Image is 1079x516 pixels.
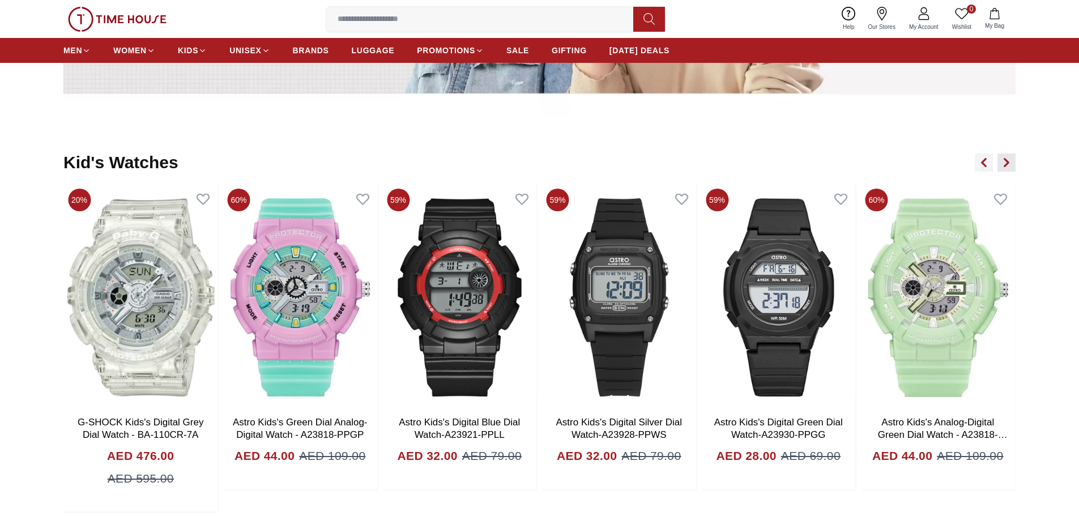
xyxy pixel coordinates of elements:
a: KIDS [178,40,207,61]
a: Astro Kids's Digital Green Dial Watch-A23930-PPGG [714,417,843,440]
a: MEN [63,40,91,61]
span: 60% [865,189,888,211]
span: LUGGAGE [352,45,395,56]
span: GIFTING [552,45,587,56]
a: 0Wishlist [945,5,978,33]
h4: AED 476.00 [107,447,174,465]
span: AED 79.00 [462,447,522,465]
img: Astro Kids's Digital Green Dial Watch-A23930-PPGG [701,184,856,411]
span: AED 595.00 [108,470,174,488]
span: WOMEN [113,45,147,56]
a: LUGGAGE [352,40,395,61]
a: Help [836,5,862,33]
a: UNISEX [229,40,270,61]
span: UNISEX [229,45,261,56]
button: My Bag [978,6,1011,32]
span: AED 109.00 [937,447,1003,465]
img: Astro Kids's Digital Silver Dial Watch-A23928-PPWS [542,184,697,411]
h4: AED 44.00 [234,447,295,465]
h4: AED 44.00 [872,447,932,465]
a: [DATE] DEALS [609,40,669,61]
span: AED 109.00 [299,447,365,465]
span: Our Stores [864,23,900,31]
span: Wishlist [948,23,976,31]
span: BRANDS [293,45,329,56]
span: 20% [68,189,91,211]
a: G-SHOCK Kids's Digital Grey Dial Watch - BA-110CR-7A [78,417,203,440]
span: 0 [967,5,976,14]
span: 60% [228,189,250,211]
a: BRANDS [293,40,329,61]
span: AED 69.00 [781,447,841,465]
a: SALE [506,40,529,61]
span: MEN [63,45,82,56]
a: WOMEN [113,40,155,61]
img: Astro Kids's Analog-Digital Green Dial Watch - A23818-PPHH [861,184,1016,411]
span: AED 79.00 [621,447,681,465]
a: GIFTING [552,40,587,61]
span: My Account [905,23,943,31]
img: Astro Kids's Green Dial Analog-Digital Watch - A23818-PPGP [223,184,378,411]
span: [DATE] DEALS [609,45,669,56]
span: My Bag [980,22,1009,30]
a: Astro Kids's Analog-Digital Green Dial Watch - A23818-PPHH [878,417,1008,453]
img: ... [68,7,167,32]
a: PROMOTIONS [417,40,484,61]
span: 59% [706,189,728,211]
span: KIDS [178,45,198,56]
a: Astro Kids's Green Dial Analog-Digital Watch - A23818-PPGP [233,417,368,440]
span: 59% [547,189,569,211]
span: PROMOTIONS [417,45,475,56]
img: G-SHOCK Kids's Digital Grey Dial Watch - BA-110CR-7A [63,184,218,411]
h2: Kid's Watches [63,152,178,173]
span: SALE [506,45,529,56]
a: Our Stores [862,5,902,33]
a: Astro Kids's Digital Silver Dial Watch-A23928-PPWS [556,417,682,440]
h4: AED 28.00 [717,447,777,465]
h4: AED 32.00 [557,447,617,465]
span: 59% [387,189,410,211]
img: Astro Kids's Digital Blue Dial Watch-A23921-PPLL [382,184,537,411]
h4: AED 32.00 [398,447,458,465]
a: Astro Kids's Digital Blue Dial Watch-A23921-PPLL [399,417,520,440]
span: Help [838,23,859,31]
